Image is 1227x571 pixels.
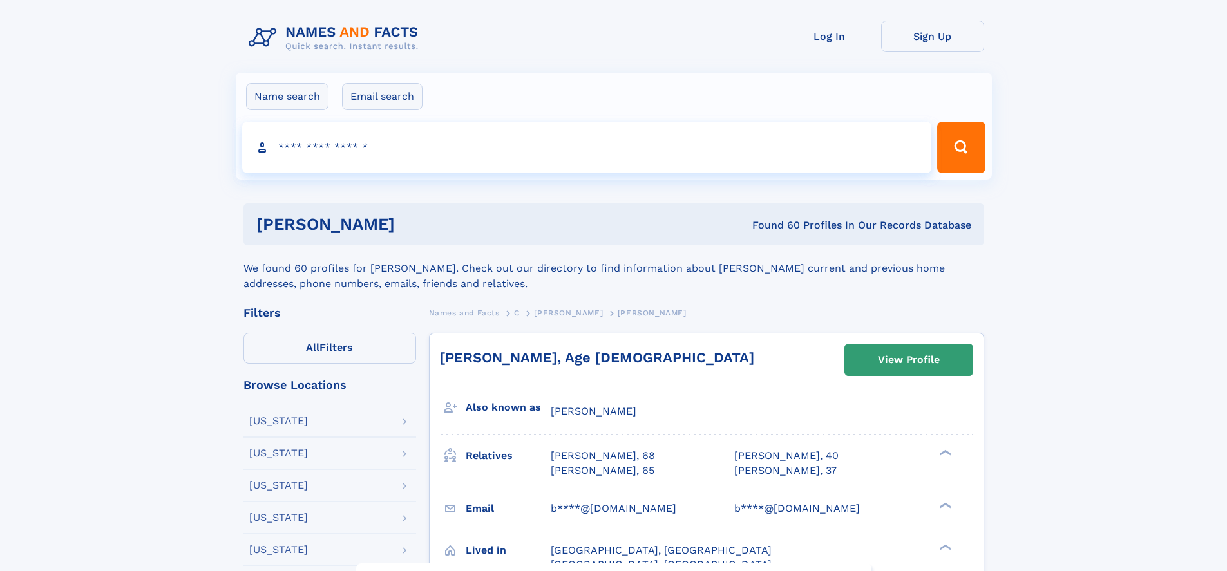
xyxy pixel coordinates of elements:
[878,345,940,375] div: View Profile
[249,545,308,555] div: [US_STATE]
[243,333,416,364] label: Filters
[246,83,328,110] label: Name search
[249,416,308,426] div: [US_STATE]
[551,558,772,570] span: [GEOGRAPHIC_DATA], [GEOGRAPHIC_DATA]
[881,21,984,52] a: Sign Up
[618,308,687,317] span: [PERSON_NAME]
[466,445,551,467] h3: Relatives
[243,245,984,292] div: We found 60 profiles for [PERSON_NAME]. Check out our directory to find information about [PERSON...
[778,21,881,52] a: Log In
[249,480,308,491] div: [US_STATE]
[243,379,416,391] div: Browse Locations
[466,539,551,561] h3: Lived in
[249,448,308,458] div: [US_STATE]
[734,463,837,478] a: [PERSON_NAME], 37
[551,544,772,556] span: [GEOGRAPHIC_DATA], [GEOGRAPHIC_DATA]
[551,405,636,417] span: [PERSON_NAME]
[342,83,423,110] label: Email search
[551,449,655,463] a: [PERSON_NAME], 68
[243,21,429,55] img: Logo Names and Facts
[306,341,319,353] span: All
[845,344,973,375] a: View Profile
[937,449,952,457] div: ❯
[466,397,551,418] h3: Also known as
[734,449,839,463] a: [PERSON_NAME], 40
[551,463,654,478] a: [PERSON_NAME], 65
[534,304,603,321] a: [PERSON_NAME]
[937,543,952,551] div: ❯
[937,122,985,173] button: Search Button
[514,304,520,321] a: C
[573,218,971,232] div: Found 60 Profiles In Our Records Database
[429,304,500,321] a: Names and Facts
[242,122,932,173] input: search input
[249,512,308,523] div: [US_STATE]
[514,308,520,317] span: C
[440,350,754,366] a: [PERSON_NAME], Age [DEMOGRAPHIC_DATA]
[534,308,603,317] span: [PERSON_NAME]
[256,216,574,232] h1: [PERSON_NAME]
[466,498,551,520] h3: Email
[243,307,416,319] div: Filters
[937,501,952,509] div: ❯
